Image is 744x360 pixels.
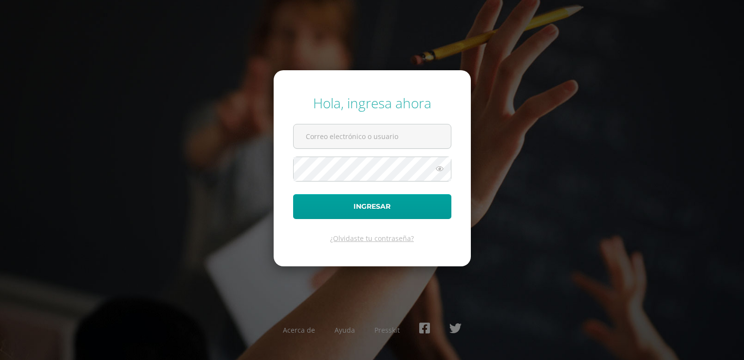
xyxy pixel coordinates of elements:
div: Hola, ingresa ahora [293,94,451,112]
a: Acerca de [283,325,315,335]
button: Ingresar [293,194,451,219]
input: Correo electrónico o usuario [294,124,451,148]
a: ¿Olvidaste tu contraseña? [330,234,414,243]
a: Presskit [374,325,400,335]
a: Ayuda [335,325,355,335]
